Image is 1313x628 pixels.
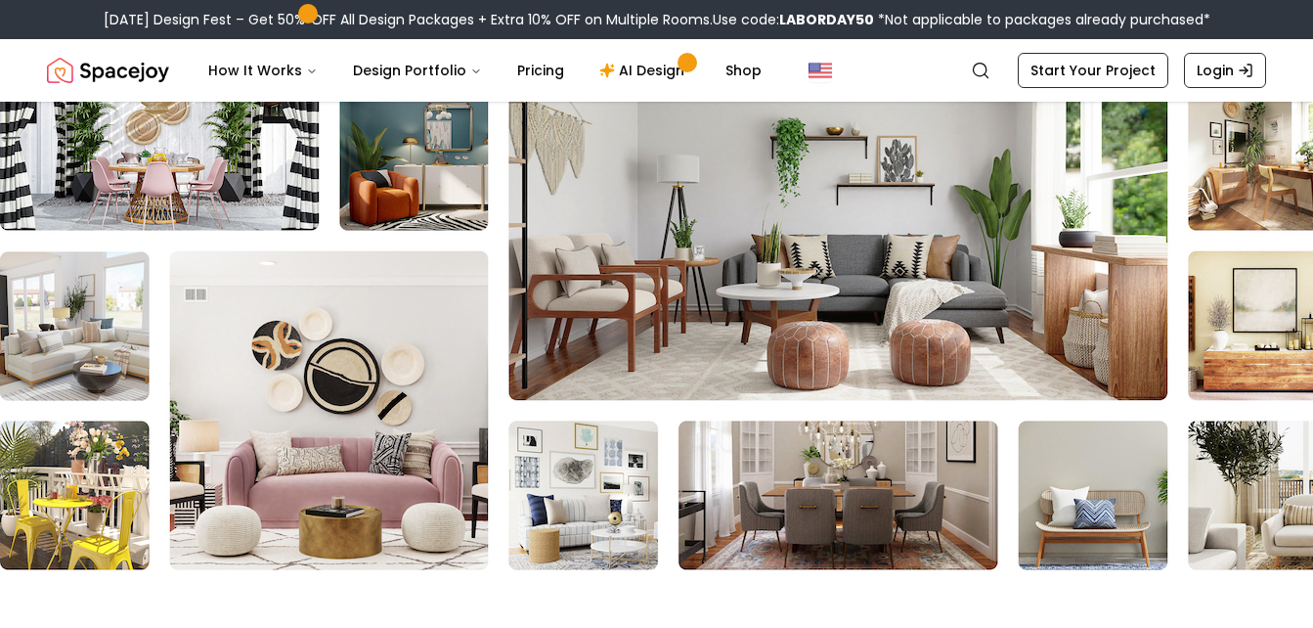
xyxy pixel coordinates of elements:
[104,10,1210,29] div: [DATE] Design Fest – Get 50% OFF All Design Packages + Extra 10% OFF on Multiple Rooms.
[502,51,580,90] a: Pricing
[809,59,832,82] img: United States
[47,39,1266,102] nav: Global
[337,51,498,90] button: Design Portfolio
[193,51,777,90] nav: Main
[874,10,1210,29] span: *Not applicable to packages already purchased*
[713,10,874,29] span: Use code:
[47,51,169,90] a: Spacejoy
[710,51,777,90] a: Shop
[584,51,706,90] a: AI Design
[1018,53,1168,88] a: Start Your Project
[193,51,333,90] button: How It Works
[47,51,169,90] img: Spacejoy Logo
[779,10,874,29] b: LABORDAY50
[1184,53,1266,88] a: Login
